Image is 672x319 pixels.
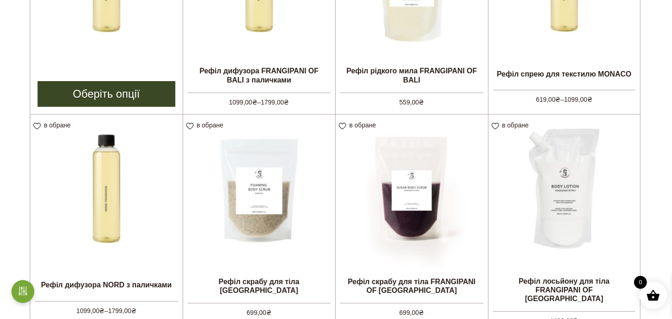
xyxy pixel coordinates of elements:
[229,99,257,106] bdi: 1099,00
[76,307,105,314] bdi: 1099,00
[44,121,70,129] span: в обране
[266,309,271,316] span: ₴
[33,121,74,129] a: в обране
[536,96,561,103] bdi: 619,00
[339,123,346,130] img: unfavourite.svg
[186,121,227,129] a: в обране
[488,273,640,307] h2: Рефіл лосьйону для тіла FRANGIPANI OF [GEOGRAPHIC_DATA]
[247,309,271,316] bdi: 699,00
[502,121,529,129] span: в обране
[183,115,336,316] a: Рефіл скрабу для тіла [GEOGRAPHIC_DATA] 699,00₴
[492,123,499,130] img: unfavourite.svg
[492,121,532,129] a: в обране
[35,301,178,316] span: –
[38,81,175,107] a: Виберіть опції для " Рефіл дифузора MONACO з паличками"
[284,99,289,106] span: ₴
[564,96,592,103] bdi: 1099,00
[399,309,424,316] bdi: 699,00
[488,62,640,85] h2: Рефіл спрею для текстилю MONACO
[131,307,136,314] span: ₴
[349,121,376,129] span: в обране
[587,96,592,103] span: ₴
[399,99,424,106] bdi: 559,00
[30,274,183,297] h2: Рефіл дифузора NORD з паличками
[183,274,336,298] h2: Рефіл скрабу для тіла [GEOGRAPHIC_DATA]
[188,93,331,107] span: –
[186,123,194,130] img: unfavourite.svg
[99,307,104,314] span: ₴
[261,99,289,106] bdi: 1799,00
[419,99,424,106] span: ₴
[197,121,223,129] span: в обране
[108,307,136,314] bdi: 1799,00
[183,63,336,88] h2: Рефіл дифузора FRANGIPANI OF BALI з паличками
[336,63,488,88] h2: Рефіл рідкого мила FRANGIPANI OF BALI
[33,123,41,130] img: unfavourite.svg
[419,309,424,316] span: ₴
[336,274,488,298] h2: Рефіл скрабу для тіла FRANGIPANI OF [GEOGRAPHIC_DATA]
[634,276,647,289] span: 0
[336,115,488,316] a: Рефіл скрабу для тіла FRANGIPANI OF [GEOGRAPHIC_DATA] 699,00₴
[493,90,636,104] span: –
[555,96,560,103] span: ₴
[252,99,257,106] span: ₴
[339,121,379,129] a: в обране
[488,115,640,315] a: Рефіл лосьйону для тіла FRANGIPANI OF [GEOGRAPHIC_DATA] 1199,00₴
[30,115,183,316] a: Рефіл дифузора NORD з паличками 1099,00₴–1799,00₴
